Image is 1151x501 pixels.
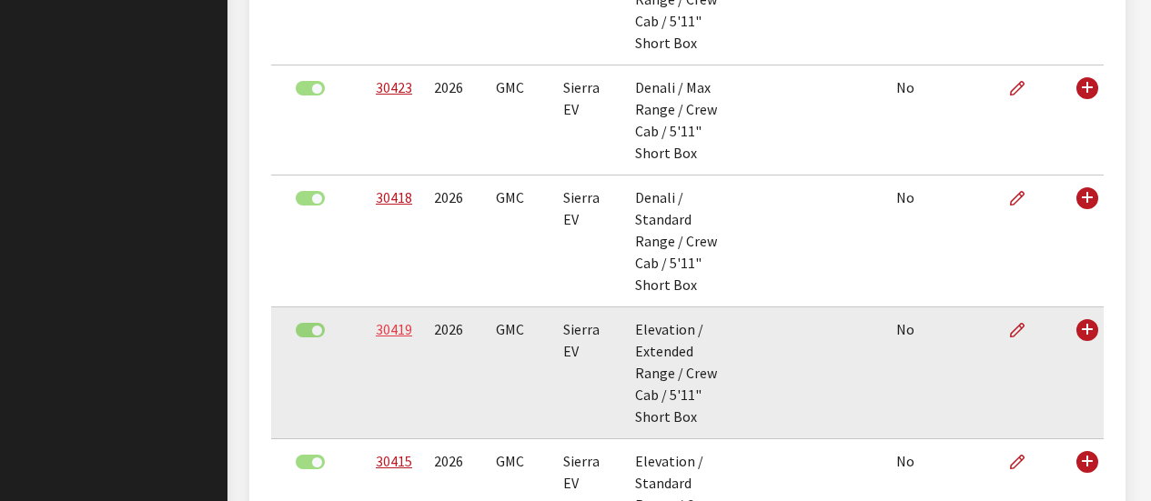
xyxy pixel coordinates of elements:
td: Use Enter key to show more/less [1064,65,1104,175]
td: Sierra EV [552,307,624,439]
td: 2026 [423,65,485,175]
a: 30419 [376,320,412,338]
td: Use Enter key to show more/less [1064,175,1104,307]
td: Sierra EV [552,65,624,175]
a: 30415 [376,452,412,470]
td: 2026 [423,175,485,307]
td: Denali / Max Range / Crew Cab / 5'11" Short Box [624,65,732,175]
td: No [885,307,998,439]
td: GMC [485,307,552,439]
a: 30418 [376,188,412,206]
a: Edit Application [1009,307,1040,353]
a: Edit Application [1009,65,1040,111]
a: 30423 [376,78,412,96]
a: Edit Application [1009,439,1040,485]
td: GMC [485,175,552,307]
td: Denali / Standard Range / Crew Cab / 5'11" Short Box [624,175,732,307]
td: No [885,65,998,175]
td: Use Enter key to show more/less [1064,307,1104,439]
td: Sierra EV [552,175,624,307]
a: Edit Application [1009,175,1040,221]
td: 2026 [423,307,485,439]
td: Elevation / Extended Range / Crew Cab / 5'11" Short Box [624,307,732,439]
td: No [885,175,998,307]
td: GMC [485,65,552,175]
